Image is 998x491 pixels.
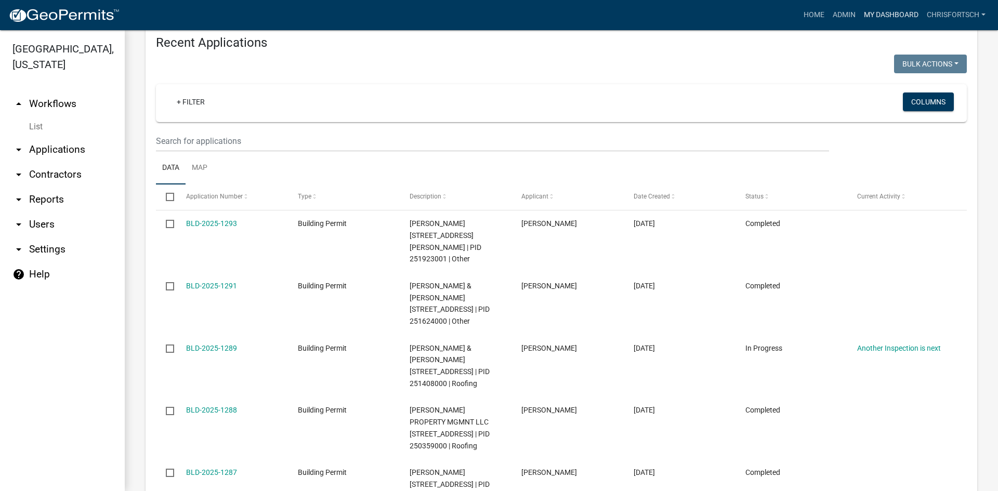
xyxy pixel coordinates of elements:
[745,282,780,290] span: Completed
[736,184,847,209] datatable-header-cell: Status
[186,406,237,414] a: BLD-2025-1288
[156,130,829,152] input: Search for applications
[521,344,577,352] span: Wayne m thesing
[521,193,548,200] span: Applicant
[894,55,967,73] button: Bulk Actions
[634,468,655,476] span: 07/16/2025
[634,406,655,414] span: 07/17/2025
[745,193,764,200] span: Status
[923,5,990,25] a: ChrisFortsch
[829,5,860,25] a: Admin
[623,184,735,209] datatable-header-cell: Date Created
[634,344,655,352] span: 07/17/2025
[298,468,347,476] span: Building Permit
[156,184,176,209] datatable-header-cell: Select
[857,193,900,200] span: Current Activity
[298,282,347,290] span: Building Permit
[186,282,237,290] a: BLD-2025-1291
[410,344,490,388] span: WIESER, AUSTIN & MEGAN 825 14TH ST S, Houston County | PID 251408000 | Roofing
[521,282,577,290] span: Sarah Larson
[12,98,25,110] i: arrow_drop_up
[634,193,670,200] span: Date Created
[745,468,780,476] span: Completed
[298,344,347,352] span: Building Permit
[12,168,25,181] i: arrow_drop_down
[298,193,311,200] span: Type
[799,5,829,25] a: Home
[634,219,655,228] span: 07/18/2025
[745,406,780,414] span: Completed
[168,92,213,111] a: + Filter
[12,268,25,281] i: help
[857,344,941,352] a: Another Inspection is next
[410,219,481,263] span: ANANIS, EVELYN 1017 JONATHAN LN, Houston County | PID 251923001 | Other
[410,193,441,200] span: Description
[156,152,186,185] a: Data
[860,5,923,25] a: My Dashboard
[298,219,347,228] span: Building Permit
[521,406,577,414] span: Ryan Niemeier
[634,282,655,290] span: 07/18/2025
[12,218,25,231] i: arrow_drop_down
[12,193,25,206] i: arrow_drop_down
[186,344,237,352] a: BLD-2025-1289
[288,184,400,209] datatable-header-cell: Type
[745,344,782,352] span: In Progress
[12,143,25,156] i: arrow_drop_down
[176,184,287,209] datatable-header-cell: Application Number
[186,219,237,228] a: BLD-2025-1293
[511,184,623,209] datatable-header-cell: Applicant
[298,406,347,414] span: Building Permit
[521,468,577,476] span: Ryan Johnson
[410,406,490,449] span: THORSON PROPERTY MGMNT LLC 106 WALNUT ST S, Houston County | PID 250359000 | Roofing
[745,219,780,228] span: Completed
[186,468,237,476] a: BLD-2025-1287
[186,193,243,200] span: Application Number
[410,282,490,325] span: HELKE, CRAIG & KARLA 300 BEACON VALLEY RD, Houston County | PID 251624000 | Other
[847,184,959,209] datatable-header-cell: Current Activity
[156,35,967,50] h4: Recent Applications
[903,92,954,111] button: Columns
[521,219,577,228] span: Dawn Bakken
[186,152,214,185] a: Map
[400,184,511,209] datatable-header-cell: Description
[12,243,25,256] i: arrow_drop_down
